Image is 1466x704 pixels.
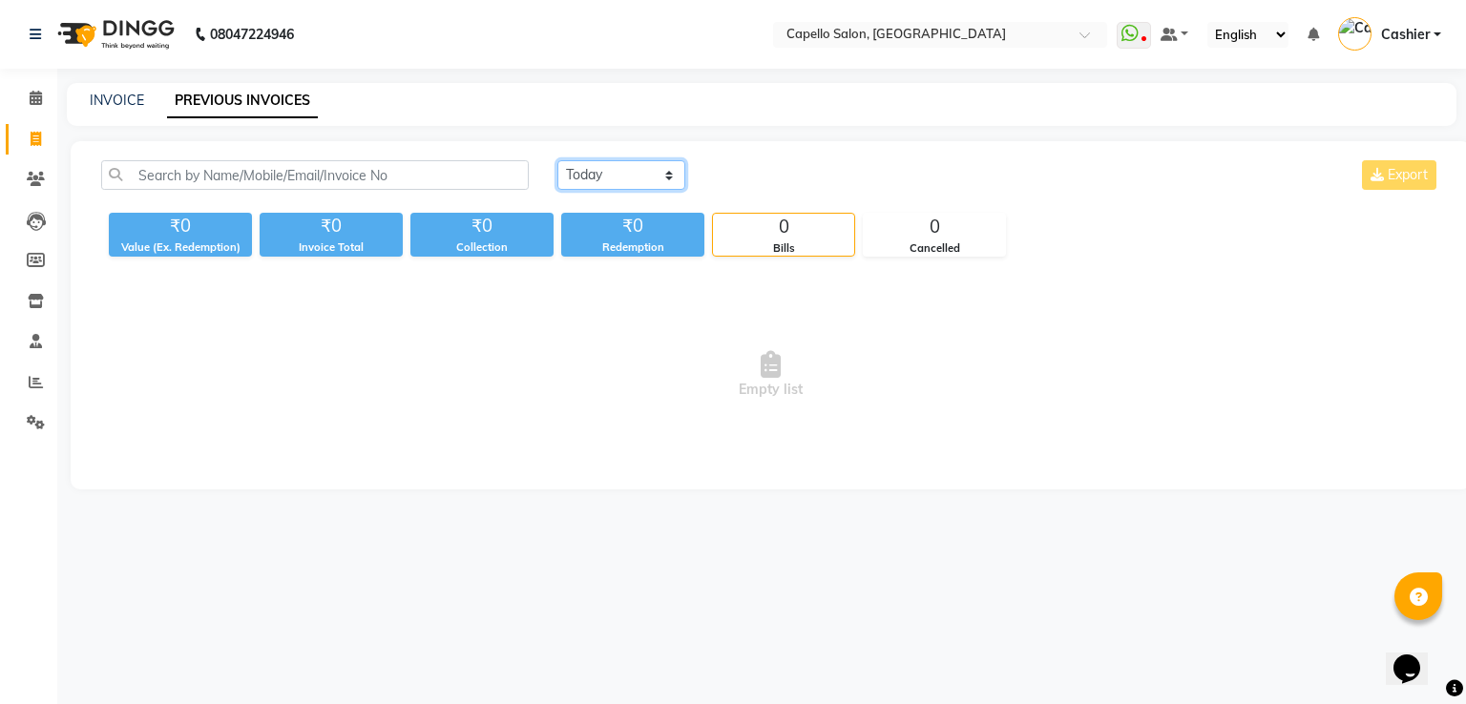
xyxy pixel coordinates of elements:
div: ₹0 [561,213,704,239]
b: 08047224946 [210,8,294,61]
div: 0 [713,214,854,240]
div: ₹0 [260,213,403,239]
span: Cashier [1381,25,1430,45]
img: logo [49,8,179,61]
div: Cancelled [864,240,1005,257]
div: 0 [864,214,1005,240]
div: Collection [410,239,554,256]
a: INVOICE [90,92,144,109]
div: ₹0 [410,213,554,239]
div: ₹0 [109,213,252,239]
div: Value (Ex. Redemption) [109,239,252,256]
span: Empty list [101,280,1440,470]
iframe: chat widget [1386,628,1447,685]
div: Invoice Total [260,239,403,256]
input: Search by Name/Mobile/Email/Invoice No [101,160,529,190]
div: Redemption [561,239,704,256]
a: PREVIOUS INVOICES [167,84,318,118]
img: Cashier [1338,17,1372,51]
div: Bills [713,240,854,257]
